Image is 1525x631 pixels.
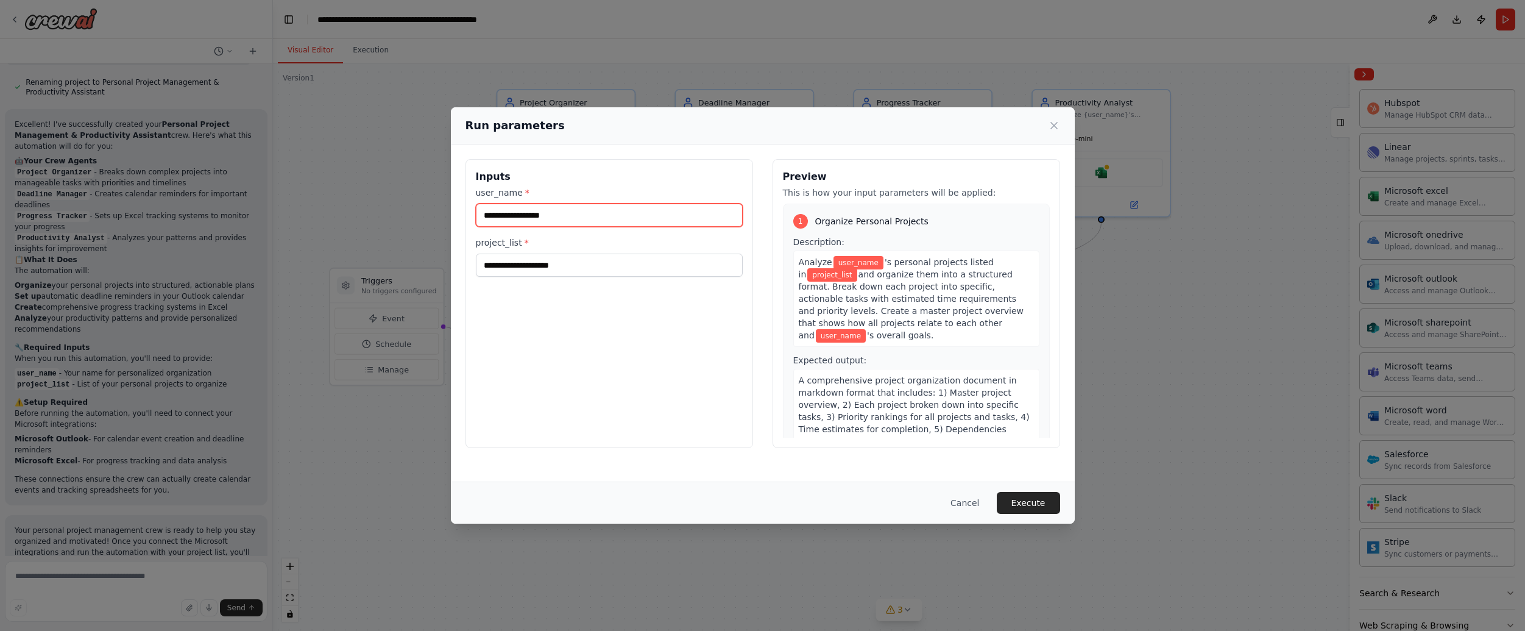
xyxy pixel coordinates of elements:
span: Organize Personal Projects [815,215,929,227]
span: Analyze [799,257,832,267]
label: user_name [476,187,743,199]
h3: Inputs [476,169,743,184]
h3: Preview [783,169,1050,184]
span: Variable: user_name [833,256,883,269]
span: Expected output: [793,355,867,365]
span: Variable: user_name [816,329,866,343]
span: A comprehensive project organization document in markdown format that includes: 1) Master project... [799,376,1030,446]
p: This is how your input parameters will be applied: [783,187,1050,199]
h2: Run parameters [465,117,565,134]
span: Variable: project_list [807,268,857,282]
span: 's overall goals. [867,330,933,340]
span: Description: [793,237,844,247]
button: Cancel [941,492,989,514]
label: project_list [476,237,743,249]
span: and organize them into a structured format. Break down each project into specific, actionable tas... [799,269,1024,340]
span: 's personal projects listed in [799,257,994,279]
div: 1 [793,214,808,229]
button: Execute [997,492,1060,514]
